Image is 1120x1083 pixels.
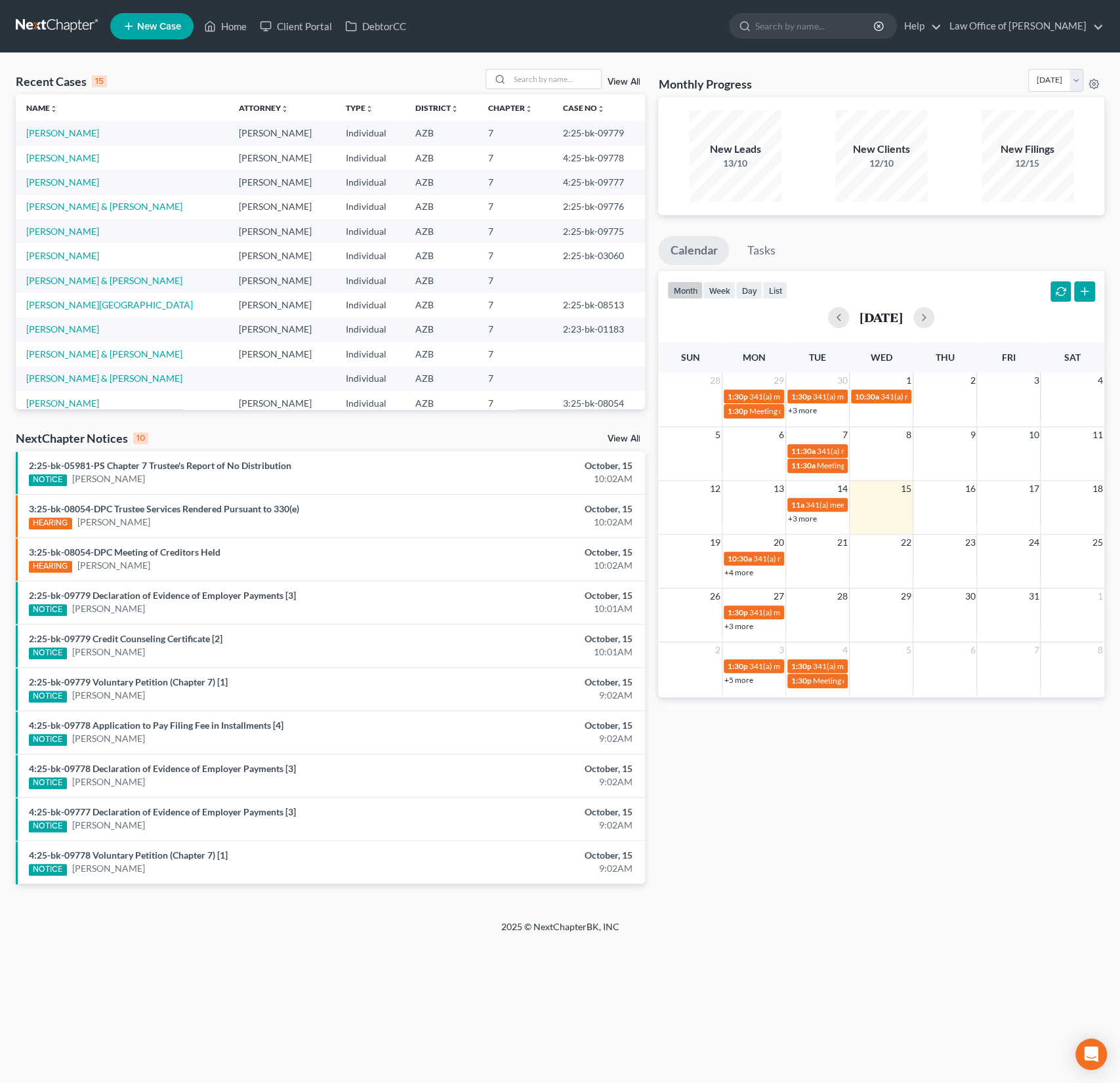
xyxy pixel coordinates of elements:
a: 2:25-bk-05981-PS Chapter 7 Trustee's Report of No Distribution [29,460,291,471]
span: 11 [1091,427,1104,443]
input: Search by name... [755,14,875,38]
div: 10:02AM [440,559,632,572]
i: unfold_more [50,105,58,113]
a: 2:25-bk-09779 Voluntary Petition (Chapter 7) [1] [29,676,228,687]
td: Individual [335,121,405,145]
span: 6 [968,642,976,658]
span: Sun [680,352,699,363]
td: 2:25-bk-08513 [552,293,646,317]
i: unfold_more [281,105,289,113]
div: NOTICE [29,604,67,616]
button: day [736,281,762,299]
span: 6 [778,427,785,443]
td: AZB [405,317,478,342]
a: Law Office of [PERSON_NAME] [943,14,1104,38]
a: [PERSON_NAME] [26,176,99,188]
div: 2025 © NextChapterBK, INC [186,920,934,944]
div: 10:02AM [440,516,632,529]
a: 3:25-bk-08054-DPC Meeting of Creditors Held [29,546,220,558]
a: +3 more [788,514,817,523]
span: 23 [963,535,976,550]
a: [PERSON_NAME] [77,516,150,529]
span: 28 [709,373,722,388]
span: 29 [772,373,785,388]
div: 9:02AM [440,775,632,788]
a: Help [898,14,942,38]
div: 10:01AM [440,602,632,615]
span: 10:30a [855,392,879,401]
div: October, 15 [440,632,632,645]
div: October, 15 [440,502,632,516]
td: Individual [335,293,405,317]
a: +5 more [724,675,753,685]
span: 1:30p [728,392,748,401]
span: Wed [871,352,892,363]
td: 4:25-bk-09778 [552,146,646,170]
h2: [DATE] [860,310,903,324]
i: unfold_more [525,105,533,113]
td: 7 [478,391,552,415]
div: NOTICE [29,777,67,789]
td: 7 [478,243,552,268]
td: Individual [335,219,405,243]
a: +3 more [788,405,817,415]
div: HEARING [29,518,72,529]
td: [PERSON_NAME] [228,195,335,219]
a: [PERSON_NAME] [26,323,99,335]
td: 2:25-bk-09776 [552,195,646,219]
a: Chapterunfold_more [488,103,533,113]
span: 30 [963,588,976,604]
div: 12/15 [982,157,1073,170]
div: 9:02AM [440,732,632,745]
h3: Monthly Progress [658,76,751,92]
a: Nameunfold_more [26,103,58,113]
span: New Case [137,22,181,31]
span: 24 [1027,535,1040,550]
td: 7 [478,195,552,219]
div: HEARING [29,561,72,573]
td: 7 [478,170,552,194]
a: Tasks [735,236,787,265]
td: Individual [335,317,405,342]
div: New Clients [835,142,927,157]
a: [PERSON_NAME] [26,226,99,237]
a: 2:25-bk-09779 Declaration of Evidence of Employer Payments [3] [29,590,296,601]
div: NOTICE [29,864,67,876]
button: week [703,281,736,299]
span: 28 [836,588,849,604]
div: October, 15 [440,762,632,775]
td: [PERSON_NAME] [228,243,335,268]
td: [PERSON_NAME] [228,342,335,366]
a: 2:25-bk-09779 Credit Counseling Certificate [2] [29,633,222,644]
i: unfold_more [597,105,605,113]
div: NOTICE [29,691,67,703]
span: 7 [1032,642,1040,658]
span: 29 [900,588,913,604]
span: 20 [772,535,785,550]
td: 7 [478,317,552,342]
td: 3:25-bk-08054 [552,391,646,415]
span: 2 [968,373,976,388]
button: month [667,281,703,299]
a: [PERSON_NAME] [72,645,145,659]
a: [PERSON_NAME] [72,862,145,875]
span: 10 [1027,427,1040,443]
span: 1:30p [728,406,748,416]
td: [PERSON_NAME] [228,293,335,317]
a: +3 more [724,621,753,631]
span: 21 [836,535,849,550]
td: 2:25-bk-09779 [552,121,646,145]
span: 1 [1096,588,1104,604]
i: unfold_more [365,105,373,113]
td: [PERSON_NAME] [228,317,335,342]
td: [PERSON_NAME] [228,146,335,170]
div: NextChapter Notices [16,430,148,446]
td: 7 [478,367,552,391]
td: Individual [335,195,405,219]
td: Individual [335,170,405,194]
td: AZB [405,268,478,293]
span: 341(a) meeting for [PERSON_NAME] [881,392,1007,401]
span: 1:30p [791,676,812,685]
td: [PERSON_NAME] [228,268,335,293]
span: 341(a) meeting for [PERSON_NAME] [806,500,932,510]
